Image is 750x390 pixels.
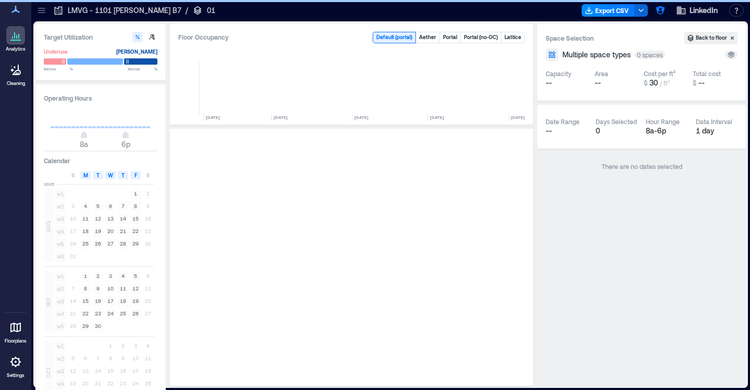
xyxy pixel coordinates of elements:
div: Days Selected [596,117,637,126]
text: 3 [109,273,112,279]
text: 15 [132,215,139,222]
text: 16 [95,298,101,304]
text: [DATE] [511,115,525,120]
button: Aether [416,32,439,43]
text: 25 [120,310,126,316]
h3: Calendar [44,155,70,166]
text: 8 [134,203,137,209]
div: Hour Range [646,117,680,126]
a: Analytics [3,23,29,55]
span: 6p [121,140,130,149]
span: S [71,171,75,179]
text: 5 [96,203,100,209]
text: [DATE] [274,115,288,120]
text: [DATE] [206,115,220,120]
text: 27 [107,240,114,247]
text: 5 [134,273,137,279]
h3: Operating Hours [44,93,157,103]
div: Area [595,69,608,78]
text: 14 [120,215,126,222]
text: [DATE] [354,115,368,120]
text: 30 [95,323,101,329]
p: 01 [207,5,215,16]
span: Above % [128,66,157,72]
span: / ft² [660,79,670,87]
span: w5 [55,321,66,332]
text: 19 [95,228,101,234]
span: -- [546,78,552,88]
text: 2 [96,273,100,279]
span: LinkedIn [690,5,718,16]
text: 29 [82,323,89,329]
a: Floorplans [2,315,30,347]
text: 12 [132,285,139,291]
div: Data Interval [696,117,732,126]
text: 15 [82,298,89,304]
span: F [134,171,137,179]
span: AUG [44,221,53,232]
span: $ [644,79,647,87]
text: [DATE] [430,115,444,120]
text: 8 [84,285,87,291]
text: 22 [82,310,89,316]
span: OCT [44,367,53,378]
span: 30 [649,78,658,87]
p: Cleaning [7,80,25,87]
text: 22 [132,228,139,234]
div: [PERSON_NAME] [116,46,157,57]
span: Multiple space types [562,50,631,60]
text: 28 [120,240,126,247]
span: Below % [44,66,73,72]
span: -- [546,126,552,135]
text: 7 [121,203,125,209]
text: 26 [132,310,139,316]
span: W [108,171,113,179]
text: 23 [95,310,101,316]
span: T [96,171,100,179]
text: 20 [107,228,114,234]
span: w4 [55,309,66,319]
text: 25 [82,240,89,247]
div: 8a - 6p [646,126,687,136]
span: -- [698,78,705,87]
span: w4 [55,226,66,237]
text: 1 [84,273,87,279]
div: Capacity [546,69,571,78]
span: There are no dates selected [601,163,682,170]
a: Cleaning [3,57,29,90]
text: 21 [120,228,126,234]
p: Settings [7,372,24,379]
text: 17 [107,298,114,304]
button: Back to floor [684,32,737,44]
text: 12 [95,215,101,222]
button: Lattice [501,32,524,43]
button: Export CSV [582,4,635,17]
span: -- [595,78,601,87]
span: w6 [55,251,66,262]
span: w3 [55,296,66,307]
span: M [83,171,88,179]
span: w1 [55,189,66,199]
text: 9 [96,285,100,291]
div: Date Range [546,117,580,126]
text: 10 [107,285,114,291]
span: w1 [55,341,66,351]
span: w1 [55,271,66,282]
text: 24 [107,310,114,316]
text: 13 [107,215,114,222]
text: 6 [109,203,112,209]
p: / [186,5,188,16]
text: 11 [120,285,126,291]
p: LMVG - 1101 [PERSON_NAME] B7 [68,5,181,16]
div: Floor Occupancy [178,32,364,43]
div: Cost per ft² [644,69,675,78]
a: Settings [3,349,28,382]
div: 0 spaces [635,51,665,59]
span: $ [693,79,696,87]
button: LinkedIn [673,2,721,19]
text: 1 [134,190,137,197]
div: 0 [596,126,637,136]
span: S [146,171,150,179]
span: 2025 [44,181,54,187]
div: 1 day [696,126,737,136]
